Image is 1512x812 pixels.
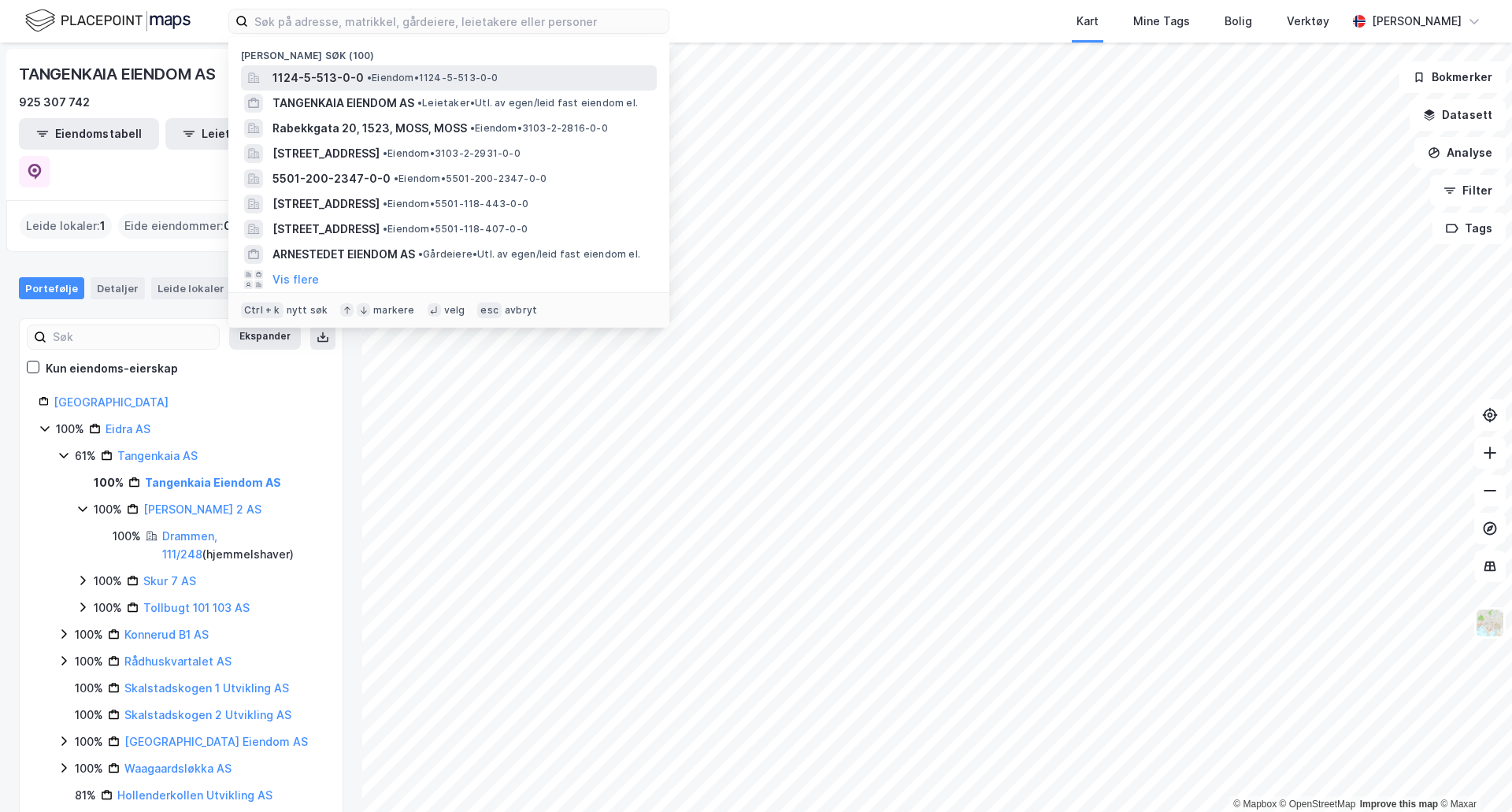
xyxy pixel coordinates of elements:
[444,304,465,317] div: velg
[124,654,232,668] a: Rådhuskvartalet AS
[1432,213,1506,244] button: Tags
[75,652,103,671] div: 100%
[1410,99,1506,131] button: Datasett
[367,72,372,83] span: •
[272,220,380,239] span: [STREET_ADDRESS]
[470,122,475,134] span: •
[1280,799,1356,810] a: OpenStreetMap
[1287,12,1329,31] div: Verktøy
[1399,61,1506,93] button: Bokmerker
[1360,799,1438,810] a: Improve this map
[100,217,106,235] span: 1
[94,599,122,617] div: 100%
[383,223,528,235] span: Eiendom • 5501-118-407-0-0
[124,735,308,748] a: [GEOGRAPHIC_DATA] Eiendom AS
[383,223,387,235] span: •
[143,502,261,516] a: [PERSON_NAME] 2 AS
[75,625,103,644] div: 100%
[124,762,232,775] a: Waagaardsløkka AS
[272,169,391,188] span: 5501-200-2347-0-0
[373,304,414,317] div: markere
[367,72,498,84] span: Eiendom • 1124-5-513-0-0
[165,118,306,150] button: Leietakertabell
[1233,799,1277,810] a: Mapbox
[75,786,96,805] div: 81%
[75,447,96,465] div: 61%
[54,395,169,409] a: [GEOGRAPHIC_DATA]
[1372,12,1462,31] div: [PERSON_NAME]
[248,9,669,33] input: Søk på adresse, matrikkel, gårdeiere, leietakere eller personer
[229,324,301,350] button: Ekspander
[162,529,217,562] a: Drammen, 111/248
[91,277,145,299] div: Detaljer
[272,69,364,87] span: 1124-5-513-0-0
[417,97,422,109] span: •
[145,476,281,489] a: Tangenkaia Eiendom AS
[25,7,191,35] img: logo.f888ab2527a4732fd821a326f86c7f29.svg
[75,759,103,778] div: 100%
[19,277,84,299] div: Portefølje
[117,788,272,802] a: Hollenderkollen Utvikling AS
[287,304,328,317] div: nytt søk
[117,449,198,462] a: Tangenkaia AS
[224,217,232,235] span: 0
[1133,12,1190,31] div: Mine Tags
[19,118,159,150] button: Eiendomstabell
[143,601,250,614] a: Tollbugt 101 103 AS
[75,679,103,698] div: 100%
[124,708,291,721] a: Skalstadskogen 2 Utvikling AS
[272,119,467,138] span: Rabekkgata 20, 1523, MOSS, MOSS
[118,213,238,239] div: Eide eiendommer :
[228,37,669,65] div: [PERSON_NAME] søk (100)
[272,270,319,289] button: Vis flere
[143,574,196,588] a: Skur 7 AS
[477,302,502,318] div: esc
[1433,736,1512,812] iframe: Chat Widget
[228,280,243,296] div: 1
[151,277,250,299] div: Leide lokaler
[19,93,90,112] div: 925 307 742
[162,527,324,565] div: ( hjemmelshaver )
[394,172,547,185] span: Eiendom • 5501-200-2347-0-0
[241,302,283,318] div: Ctrl + k
[124,628,209,641] a: Konnerud B1 AS
[46,359,178,378] div: Kun eiendoms-eierskap
[56,420,84,439] div: 100%
[94,473,124,492] div: 100%
[94,572,122,591] div: 100%
[106,422,150,436] a: Eidra AS
[383,198,387,209] span: •
[417,97,638,109] span: Leietaker • Utl. av egen/leid fast eiendom el.
[383,147,521,160] span: Eiendom • 3103-2-2931-0-0
[272,94,414,113] span: TANGENKAIA EIENDOM AS
[124,681,289,695] a: Skalstadskogen 1 Utvikling AS
[1077,12,1099,31] div: Kart
[1475,608,1505,638] img: Z
[75,706,103,725] div: 100%
[75,732,103,751] div: 100%
[272,245,415,264] span: ARNESTEDET EIENDOM AS
[383,198,528,210] span: Eiendom • 5501-118-443-0-0
[20,213,112,239] div: Leide lokaler :
[1414,137,1506,169] button: Analyse
[1433,736,1512,812] div: Kontrollprogram for chat
[113,527,141,546] div: 100%
[94,500,122,519] div: 100%
[505,304,537,317] div: avbryt
[394,172,398,184] span: •
[1430,175,1506,206] button: Filter
[418,248,640,261] span: Gårdeiere • Utl. av egen/leid fast eiendom el.
[46,325,219,349] input: Søk
[1225,12,1252,31] div: Bolig
[470,122,608,135] span: Eiendom • 3103-2-2816-0-0
[19,61,219,87] div: TANGENKAIA EIENDOM AS
[272,195,380,213] span: [STREET_ADDRESS]
[383,147,387,159] span: •
[418,248,423,260] span: •
[272,144,380,163] span: [STREET_ADDRESS]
